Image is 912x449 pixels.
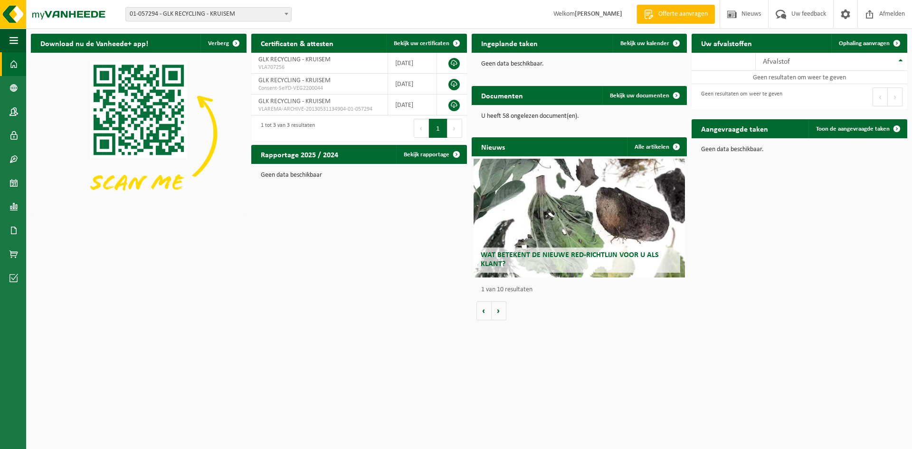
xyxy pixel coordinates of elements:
[388,53,437,74] td: [DATE]
[610,93,669,99] span: Bekijk uw documenten
[394,40,449,47] span: Bekijk uw certificaten
[396,145,466,164] a: Bekijk rapportage
[636,5,715,24] a: Offerte aanvragen
[31,34,158,52] h2: Download nu de Vanheede+ app!
[474,159,685,277] a: Wat betekent de nieuwe RED-richtlijn voor u als klant?
[888,87,902,106] button: Next
[701,146,898,153] p: Geen data beschikbaar.
[386,34,466,53] a: Bekijk uw certificaten
[481,61,678,67] p: Geen data beschikbaar.
[256,118,315,139] div: 1 tot 3 van 3 resultaten
[414,119,429,138] button: Previous
[472,86,532,105] h2: Documenten
[492,301,506,320] button: Volgende
[476,301,492,320] button: Vorige
[126,8,291,21] span: 01-057294 - GLK RECYCLING - KRUISEM
[258,56,331,63] span: GLK RECYCLING - KRUISEM
[692,71,907,84] td: Geen resultaten om weer te geven
[251,145,348,163] h2: Rapportage 2025 / 2024
[831,34,906,53] a: Ophaling aanvragen
[125,7,292,21] span: 01-057294 - GLK RECYCLING - KRUISEM
[388,74,437,95] td: [DATE]
[873,87,888,106] button: Previous
[31,53,247,214] img: Download de VHEPlus App
[472,137,514,156] h2: Nieuws
[429,119,447,138] button: 1
[575,10,622,18] strong: [PERSON_NAME]
[763,58,790,66] span: Afvalstof
[258,64,380,71] span: VLA707256
[602,86,686,105] a: Bekijk uw documenten
[481,113,678,120] p: U heeft 58 ongelezen document(en).
[258,85,380,92] span: Consent-SelfD-VEG2200044
[627,137,686,156] a: Alle artikelen
[208,40,229,47] span: Verberg
[258,77,331,84] span: GLK RECYCLING - KRUISEM
[251,34,343,52] h2: Certificaten & attesten
[258,105,380,113] span: VLAREMA-ARCHIVE-20130531134904-01-057294
[816,126,890,132] span: Toon de aangevraagde taken
[808,119,906,138] a: Toon de aangevraagde taken
[481,251,659,268] span: Wat betekent de nieuwe RED-richtlijn voor u als klant?
[839,40,890,47] span: Ophaling aanvragen
[447,119,462,138] button: Next
[261,172,457,179] p: Geen data beschikbaar
[481,287,683,293] p: 1 van 10 resultaten
[696,86,782,107] div: Geen resultaten om weer te geven
[388,95,437,115] td: [DATE]
[613,34,686,53] a: Bekijk uw kalender
[200,34,246,53] button: Verberg
[620,40,669,47] span: Bekijk uw kalender
[656,10,710,19] span: Offerte aanvragen
[692,119,778,138] h2: Aangevraagde taken
[258,98,331,105] span: GLK RECYCLING - KRUISEM
[472,34,547,52] h2: Ingeplande taken
[692,34,761,52] h2: Uw afvalstoffen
